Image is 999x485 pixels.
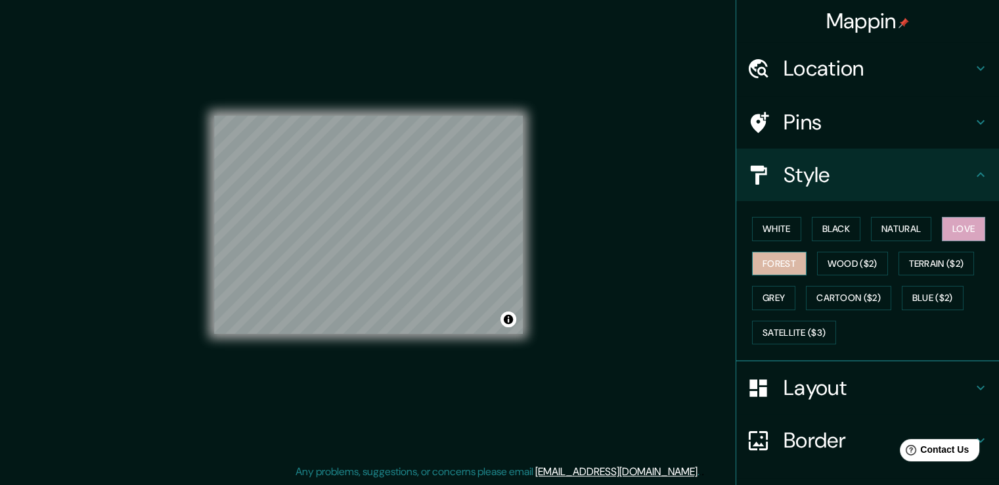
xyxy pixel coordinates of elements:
[736,42,999,95] div: Location
[500,312,516,327] button: Toggle attribution
[736,414,999,467] div: Border
[806,286,891,310] button: Cartoon ($2)
[902,286,964,310] button: Blue ($2)
[784,109,973,135] h4: Pins
[752,321,836,345] button: Satellite ($3)
[296,464,699,480] p: Any problems, suggestions, or concerns please email .
[784,55,973,81] h4: Location
[752,252,807,276] button: Forest
[942,217,985,241] button: Love
[752,217,801,241] button: White
[882,434,985,471] iframe: Help widget launcher
[736,96,999,149] div: Pins
[899,252,975,276] button: Terrain ($2)
[535,465,698,478] a: [EMAIL_ADDRESS][DOMAIN_NAME]
[701,464,704,480] div: .
[752,286,795,310] button: Grey
[214,116,523,334] canvas: Map
[784,427,973,453] h4: Border
[699,464,701,480] div: .
[817,252,888,276] button: Wood ($2)
[784,375,973,401] h4: Layout
[871,217,931,241] button: Natural
[899,18,909,28] img: pin-icon.png
[812,217,861,241] button: Black
[784,162,973,188] h4: Style
[736,149,999,201] div: Style
[736,361,999,414] div: Layout
[826,8,910,34] h4: Mappin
